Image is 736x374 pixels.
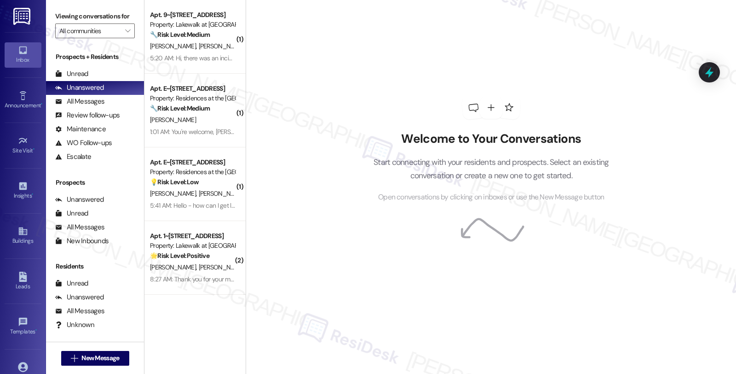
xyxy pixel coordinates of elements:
[150,30,210,39] strong: 🔧 Risk Level: Medium
[55,279,88,288] div: Unread
[5,133,41,158] a: Site Visit •
[199,42,245,50] span: [PERSON_NAME]
[150,116,196,124] span: [PERSON_NAME]
[41,101,42,107] span: •
[150,167,235,177] div: Property: Residences at the [GEOGRAPHIC_DATA]
[5,42,41,67] a: Inbox
[150,158,235,167] div: Apt. E~[STREET_ADDRESS]
[46,178,144,187] div: Prospects
[199,263,247,271] span: [PERSON_NAME]
[55,222,104,232] div: All Messages
[150,104,210,112] strong: 🔧 Risk Level: Medium
[55,69,88,79] div: Unread
[55,83,104,93] div: Unanswered
[150,231,235,241] div: Apt. 1~[STREET_ADDRESS]
[55,152,91,162] div: Escalate
[150,263,199,271] span: [PERSON_NAME]
[46,52,144,62] div: Prospects + Residents
[13,8,32,25] img: ResiDesk Logo
[150,189,199,198] span: [PERSON_NAME]
[150,84,235,93] div: Apt. E~[STREET_ADDRESS]
[71,355,78,362] i: 
[55,9,135,23] label: Viewing conversations for
[55,320,94,330] div: Unknown
[55,111,120,120] div: Review follow-ups
[35,327,37,333] span: •
[5,223,41,248] a: Buildings
[5,269,41,294] a: Leads
[150,201,296,210] div: 5:41 AM: Hello - how can I get latch access Thanks Loc
[33,146,34,152] span: •
[150,241,235,251] div: Property: Lakewalk at [GEOGRAPHIC_DATA]
[46,262,144,271] div: Residents
[55,138,112,148] div: WO Follow-ups
[55,124,106,134] div: Maintenance
[32,191,33,198] span: •
[150,20,235,29] div: Property: Lakewalk at [GEOGRAPHIC_DATA]
[150,251,209,260] strong: 🌟 Risk Level: Positive
[55,236,109,246] div: New Inbounds
[150,178,199,186] strong: 💡 Risk Level: Low
[55,306,104,316] div: All Messages
[150,93,235,103] div: Property: Residences at the [GEOGRAPHIC_DATA]
[5,314,41,339] a: Templates •
[81,353,119,363] span: New Message
[125,27,130,35] i: 
[5,178,41,203] a: Insights •
[150,42,199,50] span: [PERSON_NAME]
[150,275,689,283] div: 8:27 AM: Thank you for your message. Our offices are currently closed, but we will contact you wh...
[55,195,104,205] div: Unanswered
[360,156,623,182] p: Start connecting with your residents and prospects. Select an existing conversation or create a n...
[360,132,623,146] h2: Welcome to Your Conversations
[55,292,104,302] div: Unanswered
[150,10,235,20] div: Apt. 9~[STREET_ADDRESS]
[378,192,604,203] span: Open conversations by clicking on inboxes or use the New Message button
[59,23,120,38] input: All communities
[55,97,104,106] div: All Messages
[61,351,129,366] button: New Message
[55,209,88,218] div: Unread
[199,189,245,198] span: [PERSON_NAME]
